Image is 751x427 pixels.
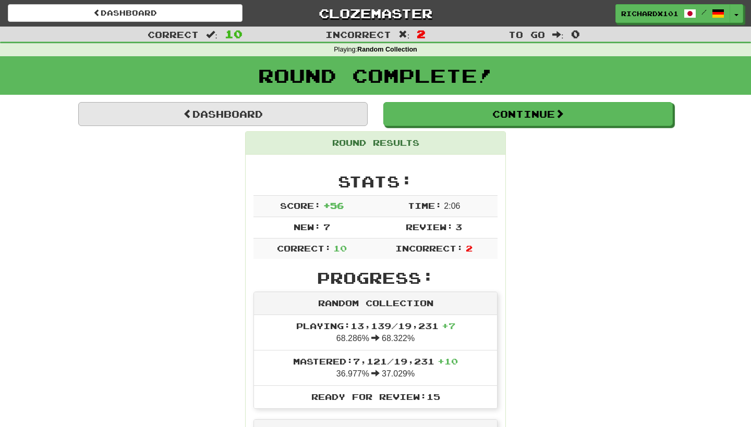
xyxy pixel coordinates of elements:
span: Incorrect [325,29,391,40]
span: 10 [333,243,347,253]
span: 0 [571,28,580,40]
h2: Stats: [253,173,498,190]
a: Dashboard [78,102,368,126]
span: : [398,30,410,39]
span: + 56 [323,200,344,210]
a: Clozemaster [258,4,493,22]
span: 3 [455,222,462,232]
span: 2 [417,28,426,40]
span: Review: [406,222,453,232]
span: 10 [225,28,243,40]
h2: Progress: [253,269,498,286]
span: Score: [280,200,321,210]
span: + 7 [442,321,455,331]
button: Continue [383,102,673,126]
span: RichardX101 [621,9,679,18]
strong: Random Collection [357,46,417,53]
span: + 10 [438,356,458,366]
span: Correct [148,29,199,40]
span: 2 [466,243,473,253]
span: To go [508,29,545,40]
span: Playing: 13,139 / 19,231 [296,321,455,331]
span: 2 : 0 6 [444,202,460,210]
div: Random Collection [254,292,497,315]
li: 68.286% 68.322% [254,315,497,350]
span: Ready for Review: 15 [311,392,440,401]
span: Time: [408,200,442,210]
span: Correct: [277,243,331,253]
span: Incorrect: [395,243,463,253]
span: 7 [323,222,330,232]
span: New: [294,222,321,232]
h1: Round Complete! [4,65,747,86]
span: : [552,30,564,39]
li: 36.977% 37.029% [254,350,497,386]
a: Dashboard [8,4,243,22]
span: : [206,30,217,39]
a: RichardX101 / [615,4,730,23]
span: / [701,8,707,16]
span: Mastered: 7,121 / 19,231 [293,356,458,366]
div: Round Results [246,132,505,155]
